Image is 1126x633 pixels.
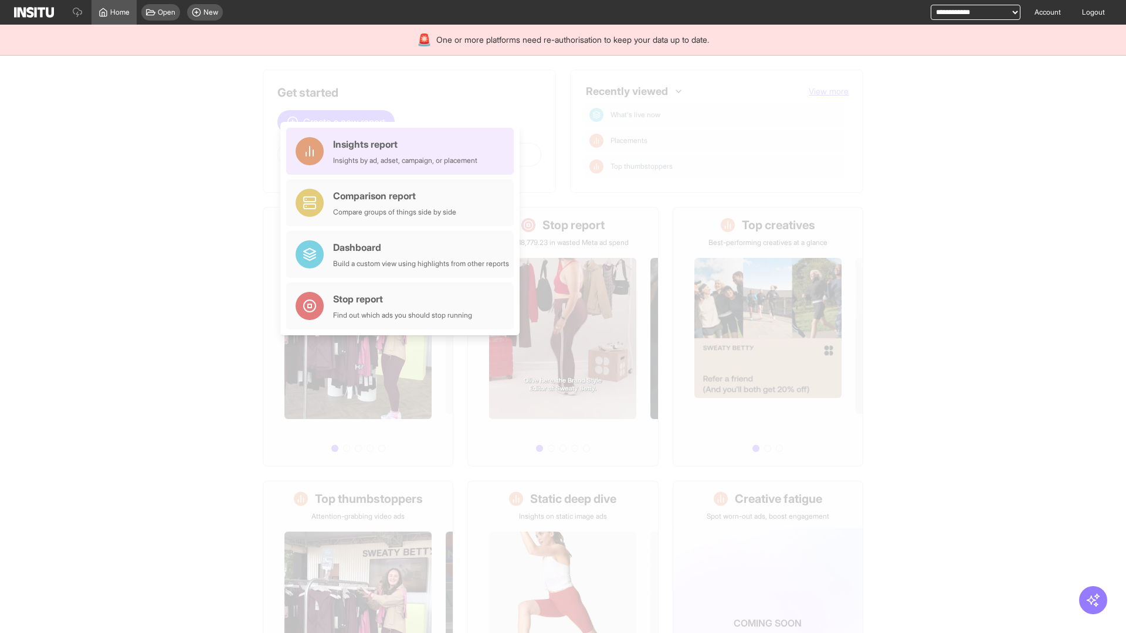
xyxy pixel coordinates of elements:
div: Find out which ads you should stop running [333,311,472,320]
div: Compare groups of things side by side [333,207,456,217]
span: One or more platforms need re-authorisation to keep your data up to date. [436,34,709,46]
span: Home [110,8,130,17]
div: Comparison report [333,189,456,203]
div: Insights by ad, adset, campaign, or placement [333,156,477,165]
span: Open [158,8,175,17]
span: New [204,8,218,17]
div: Insights report [333,137,477,151]
div: Build a custom view using highlights from other reports [333,259,509,268]
div: Stop report [333,292,472,306]
img: Logo [14,7,54,18]
div: Dashboard [333,240,509,254]
div: 🚨 [417,32,432,48]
